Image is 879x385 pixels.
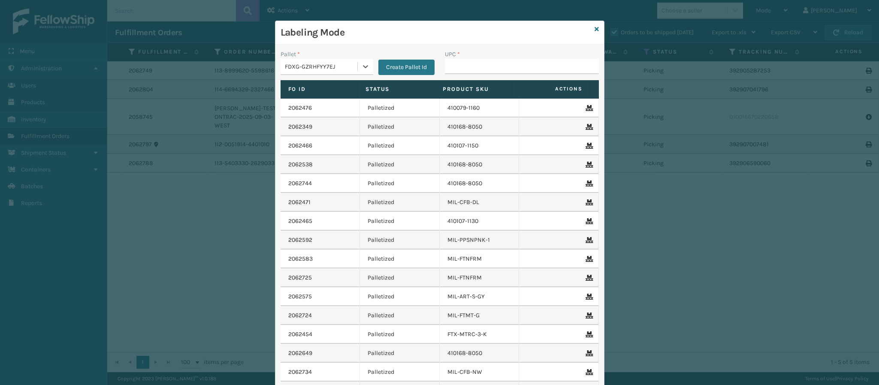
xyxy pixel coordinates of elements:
[440,193,520,212] td: MIL-CFB-DL
[285,62,358,71] div: FDXG-GZRHFYY7EJ
[288,274,312,282] a: 2062725
[288,141,312,150] a: 2062466
[288,160,313,169] a: 2062538
[378,60,435,75] button: Create Pallet Id
[288,123,312,131] a: 2062349
[586,105,591,111] i: Remove From Pallet
[360,363,440,382] td: Palletized
[586,162,591,168] i: Remove From Pallet
[288,198,311,207] a: 2062471
[586,237,591,243] i: Remove From Pallet
[586,331,591,337] i: Remove From Pallet
[440,363,520,382] td: MIL-CFB-NW
[440,212,520,231] td: 410107-1130
[360,250,440,268] td: Palletized
[288,179,312,188] a: 2062744
[440,174,520,193] td: 410168-8050
[360,231,440,250] td: Palletized
[440,155,520,174] td: 410168-8050
[440,231,520,250] td: MIL-PPSNPNK-1
[440,250,520,268] td: MIL-FTNFRM
[440,344,520,363] td: 410168-8050
[515,82,587,96] span: Actions
[360,306,440,325] td: Palletized
[586,143,591,149] i: Remove From Pallet
[586,350,591,356] i: Remove From Pallet
[586,294,591,300] i: Remove From Pallet
[443,85,504,93] label: Product SKU
[360,212,440,231] td: Palletized
[360,136,440,155] td: Palletized
[288,85,350,93] label: Fo Id
[288,311,312,320] a: 2062724
[288,104,312,112] a: 2062476
[360,344,440,363] td: Palletized
[440,136,520,155] td: 410107-1150
[440,325,520,344] td: FTX-MTRC-3-K
[288,330,312,339] a: 2062454
[440,268,520,287] td: MIL-FTNFRM
[586,199,591,205] i: Remove From Pallet
[586,180,591,186] i: Remove From Pallet
[365,85,427,93] label: Status
[360,174,440,193] td: Palletized
[586,124,591,130] i: Remove From Pallet
[360,155,440,174] td: Palletized
[281,50,300,59] label: Pallet
[360,325,440,344] td: Palletized
[440,99,520,117] td: 410079-1160
[288,217,312,226] a: 2062465
[288,236,312,244] a: 2062592
[360,287,440,306] td: Palletized
[586,218,591,224] i: Remove From Pallet
[360,99,440,117] td: Palletized
[288,255,313,263] a: 2062583
[586,256,591,262] i: Remove From Pallet
[288,368,312,376] a: 2062734
[281,26,591,39] h3: Labeling Mode
[440,117,520,136] td: 410168-8050
[288,292,312,301] a: 2062575
[440,287,520,306] td: MIL-ART-S-GY
[586,275,591,281] i: Remove From Pallet
[360,117,440,136] td: Palletized
[445,50,460,59] label: UPC
[360,193,440,212] td: Palletized
[586,313,591,319] i: Remove From Pallet
[360,268,440,287] td: Palletized
[440,306,520,325] td: MIL-FTMT-G
[586,369,591,375] i: Remove From Pallet
[288,349,312,358] a: 2062649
